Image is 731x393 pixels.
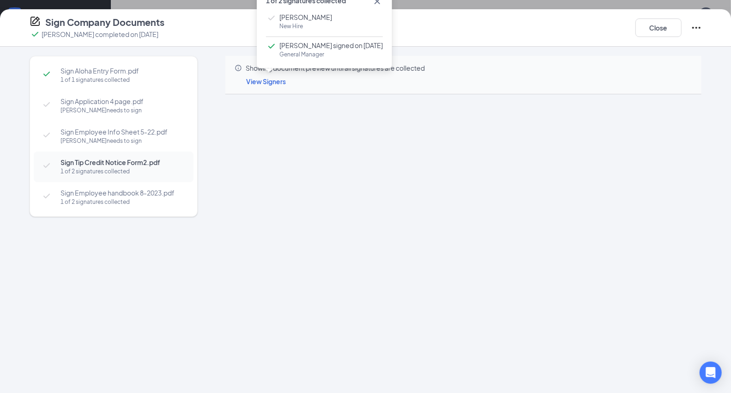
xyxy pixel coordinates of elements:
span: Sign Employee Info Sheet 5-22.pdf [60,127,184,136]
h4: Sign Company Documents [45,16,164,29]
iframe: Sign Tip Credit Notice Form2.pdf [225,94,701,388]
span: General Manager [279,50,383,59]
span: Sign Application 4 page.pdf [60,97,184,106]
span: Sign Aloha Entry Form.pdf [60,66,184,75]
span: [PERSON_NAME] [279,12,332,22]
span: [PERSON_NAME] signed on [DATE] [279,41,383,50]
div: 1 of 2 signatures collected [60,167,184,176]
div: [PERSON_NAME] needs to sign [60,106,184,115]
svg: Checkmark [41,190,52,202]
button: Close [635,18,682,37]
span: Sign Employee handbook 8-2023.pdf [60,188,184,197]
svg: Checkmark [41,129,52,141]
svg: Checkmark [41,99,52,110]
p: [PERSON_NAME] completed on [DATE] [42,30,158,39]
svg: Checkmark [41,160,52,171]
svg: Checkmark [30,29,41,40]
svg: CompanyDocumentIcon [30,16,41,27]
svg: Checkmark [41,68,52,80]
svg: Info [235,64,242,72]
div: Open Intercom Messenger [700,362,722,384]
svg: Checkmark [266,41,277,52]
span: Showing document preview until all signatures are collected [246,63,425,73]
svg: Checkmark [266,12,277,24]
svg: Ellipses [691,22,702,33]
div: 1 of 2 signatures collected [60,197,184,207]
span: Sign Tip Credit Notice Form2.pdf [60,158,184,167]
span: New Hire [279,22,332,31]
span: View Signers [246,77,286,86]
div: 1 of 1 signatures collected [60,75,184,85]
div: [PERSON_NAME] needs to sign [60,136,184,146]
